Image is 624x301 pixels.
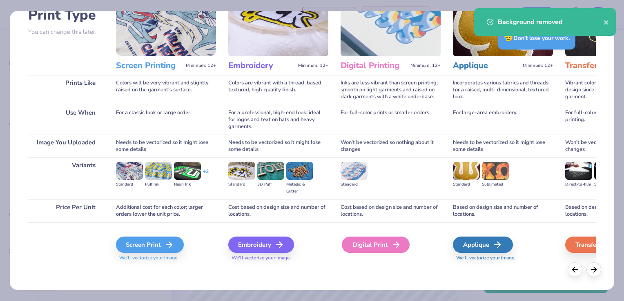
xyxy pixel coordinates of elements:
[341,60,407,71] h3: Digital Printing
[565,162,592,180] img: Direct-to-film
[228,237,294,253] div: Embroidery
[116,135,216,157] div: Needs to be vectorized so it might lose some details
[498,26,575,49] div: Don’t lose your work.
[482,162,509,180] img: Sublimated
[453,181,480,188] div: Standard
[228,75,328,105] div: Colors are vibrant with a thread-based textured, high-quality finish.
[28,29,104,35] p: You can change this later.
[228,181,255,188] div: Standard
[341,105,441,135] div: For full-color prints or smaller orders.
[298,63,328,69] span: Minimum: 12+
[228,105,328,135] div: For a professional, high-end look; ideal for logos and text on hats and heavy garments.
[203,168,209,182] div: + 3
[116,199,216,222] div: Additional cost for each color; larger orders lower the unit price.
[410,63,441,69] span: Minimum: 12+
[28,157,104,199] div: Variants
[453,75,553,105] div: Incorporates various fabrics and threads for a raised, multi-dimensional, textured look.
[28,199,104,222] div: Price Per Unit
[498,17,604,27] div: Background removed
[228,255,328,261] span: We'll vectorize your image.
[28,135,104,157] div: Image You Uploaded
[341,135,441,157] div: Won't be vectorized so nothing about it changes
[116,75,216,105] div: Colors will be very vibrant and slightly raised on the garment's surface.
[341,75,441,105] div: Inks are less vibrant than screen printing; smooth on light garments and raised on dark garments ...
[116,237,184,253] div: Screen Print
[116,105,216,135] div: For a classic look or large order.
[116,162,143,180] img: Standard
[145,162,172,180] img: Puff Ink
[286,162,313,180] img: Metallic & Glitter
[453,237,513,253] div: Applique
[342,237,410,253] div: Digital Print
[453,199,553,222] div: Based on design size and number of locations.
[453,255,553,261] span: We'll vectorize your image.
[174,181,201,188] div: Neon Ink
[594,162,621,180] img: Supacolor
[482,181,509,188] div: Sublimated
[341,181,368,188] div: Standard
[28,75,104,105] div: Prints Like
[453,135,553,157] div: Needs to be vectorized so it might lose some details
[604,17,609,27] button: close
[116,255,216,261] span: We'll vectorize your image.
[228,60,295,71] h3: Embroidery
[341,162,368,180] img: Standard
[453,105,553,135] div: For large-area embroidery.
[228,162,255,180] img: Standard
[565,181,592,188] div: Direct-to-film
[257,181,284,188] div: 3D Puff
[228,199,328,222] div: Cost based on design size and number of locations.
[453,162,480,180] img: Standard
[286,181,313,195] div: Metallic & Glitter
[174,162,201,180] img: Neon Ink
[453,60,519,71] h3: Applique
[186,63,216,69] span: Minimum: 12+
[145,181,172,188] div: Puff Ink
[28,105,104,135] div: Use When
[257,162,284,180] img: 3D Puff
[116,60,183,71] h3: Screen Printing
[594,181,621,188] div: Supacolor
[228,135,328,157] div: Needs to be vectorized so it might lose some details
[523,63,553,69] span: Minimum: 12+
[341,199,441,222] div: Cost based on design size and number of locations.
[116,181,143,188] div: Standard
